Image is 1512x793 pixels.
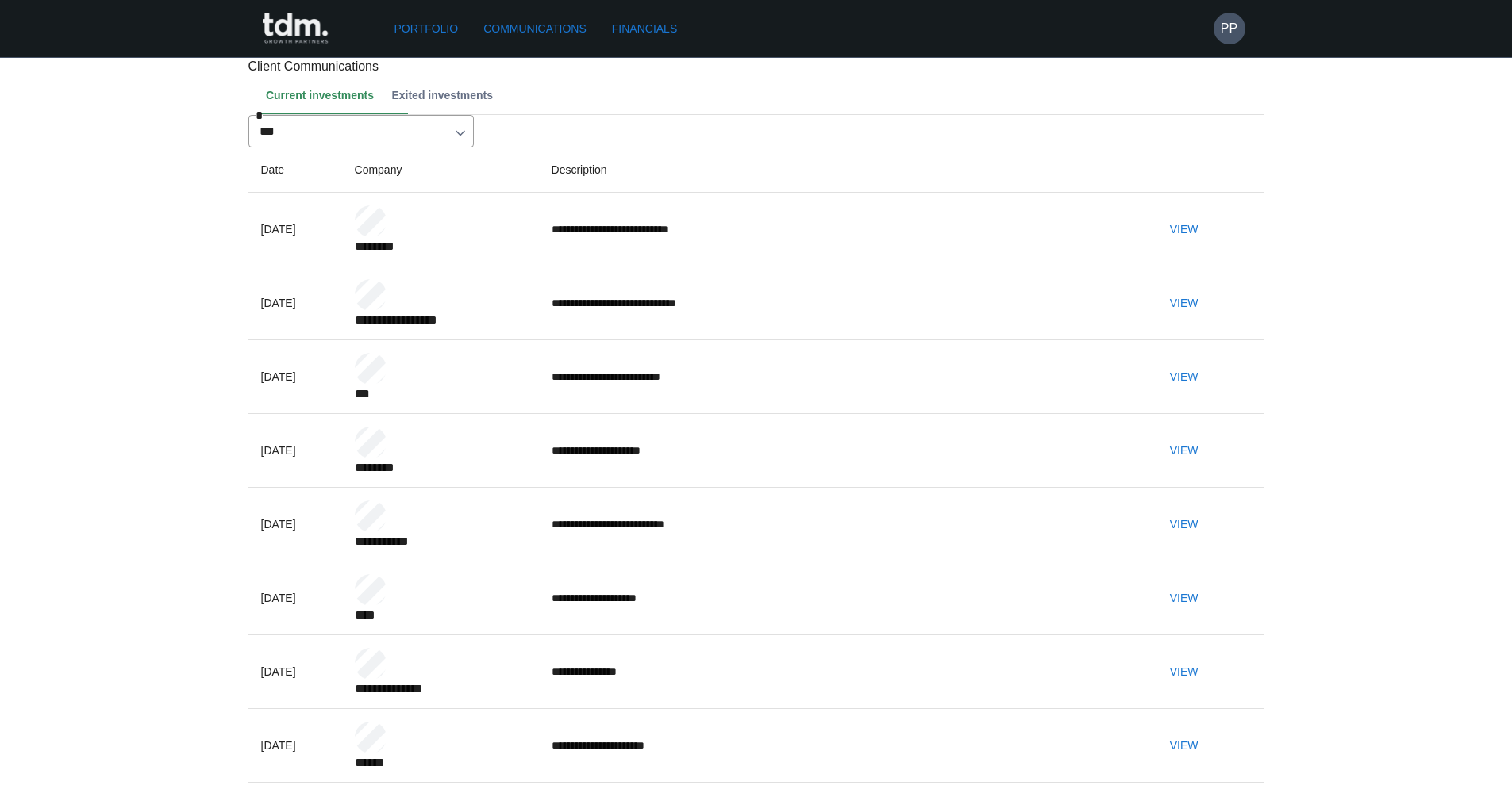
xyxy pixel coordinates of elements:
[1159,657,1210,687] button: View
[606,14,683,44] a: Financials
[1159,215,1210,244] button: View
[248,147,342,193] th: Date
[248,193,342,266] td: [DATE]
[261,76,1264,114] div: Client notes tab
[248,414,342,488] td: [DATE]
[1159,510,1210,539] button: View
[388,14,465,44] a: Portfolio
[248,340,342,414] td: [DATE]
[248,709,342,783] td: [DATE]
[342,147,539,193] th: Company
[1221,19,1237,38] h6: PP
[1159,584,1210,613] button: View
[248,266,342,340] td: [DATE]
[248,561,342,635] td: [DATE]
[387,76,506,114] button: Exited investments
[1159,436,1210,465] button: View
[1214,13,1245,44] button: PP
[539,147,1146,193] th: Description
[261,76,387,114] button: Current investments
[1159,289,1210,318] button: View
[1159,731,1210,760] button: View
[1159,362,1210,392] button: View
[248,635,342,709] td: [DATE]
[248,57,1264,76] p: Client Communications
[477,14,593,44] a: Communications
[248,488,342,561] td: [DATE]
